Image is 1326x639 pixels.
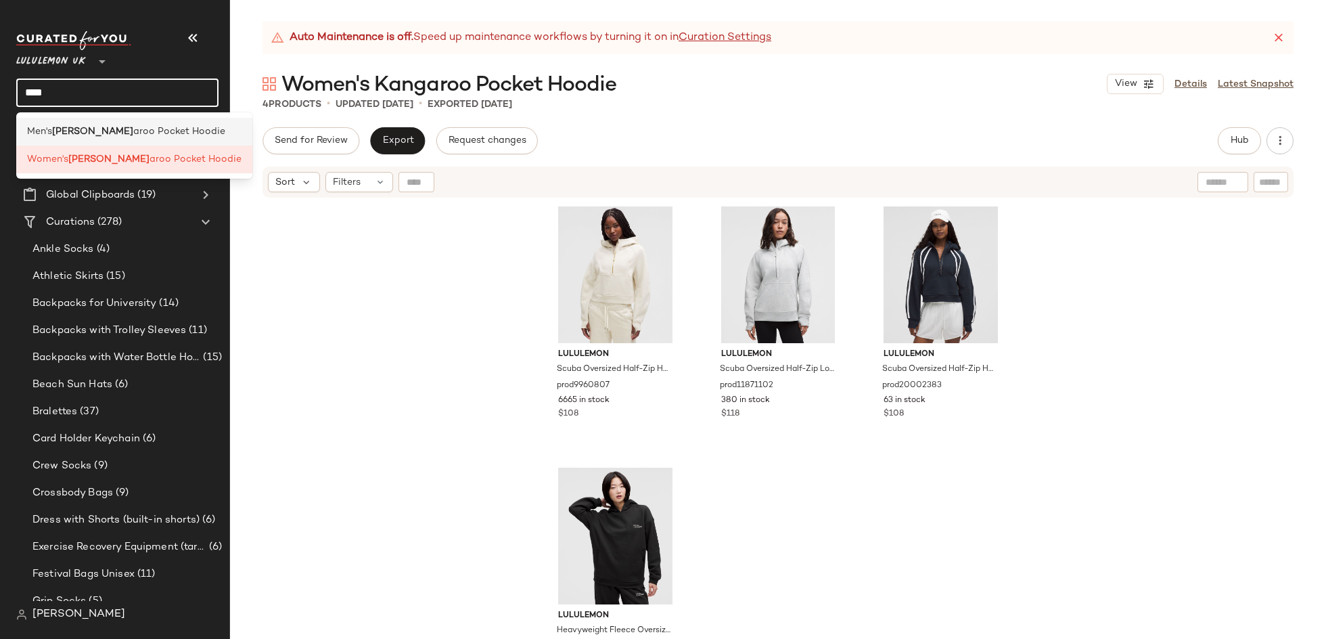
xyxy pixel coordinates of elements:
span: Request changes [448,135,526,146]
span: Backpacks with Water Bottle Holder [32,350,200,366]
span: Ankle Socks [32,242,94,257]
img: LW3HRUS_0001_1 [547,468,683,604]
span: 63 in stock [884,395,925,407]
div: Speed up maintenance workflows by turning it on in [271,30,771,46]
span: (6) [206,539,222,555]
span: Crew Socks [32,458,91,474]
span: Send for Review [274,135,348,146]
span: Export [382,135,413,146]
span: prod11871102 [720,380,773,392]
span: Backpacks for University [32,296,156,311]
img: LW3IOYS_033476_1 [873,206,1009,343]
span: (6) [112,377,128,393]
a: Latest Snapshot [1218,77,1294,91]
span: Global Clipboards [46,188,135,203]
span: Women's Kangaroo Pocket Hoodie​ [281,72,616,99]
span: (4) [94,242,110,257]
button: Send for Review [262,127,359,154]
span: $108 [884,408,904,420]
span: Scuba Oversized Half-Zip Long Hoodie [720,363,834,376]
span: (11) [135,567,156,582]
span: (37) [77,404,99,420]
span: Exercise Recovery Equipment (target mobility + muscle recovery equipment) [32,539,206,555]
span: (6) [200,512,215,528]
span: Beach Sun Hats [32,377,112,393]
img: svg%3e [16,609,27,620]
b: [PERSON_NAME] [68,152,150,167]
span: Hub [1230,135,1249,146]
img: svg%3e [262,77,276,91]
span: 4 [262,100,269,110]
button: Request changes [436,127,538,154]
span: Card Holder Keychain [32,431,140,447]
button: View [1107,74,1164,94]
p: Exported [DATE] [428,97,512,112]
span: lululemon [558,349,672,361]
span: Grip Socks [32,594,86,609]
img: LW3HTPS_067409_1 [547,206,683,343]
img: LW3JJWS_032493_1 [710,206,846,343]
span: Curations [46,215,95,230]
span: (9) [113,485,129,501]
span: aroo Pocket Hoodie​ [133,125,225,139]
span: 380 in stock [721,395,770,407]
strong: Auto Maintenance is off. [290,30,413,46]
span: Filters [333,175,361,190]
span: Bralettes [32,404,77,420]
span: View [1114,79,1137,89]
span: lululemon [721,349,836,361]
span: (9) [91,458,107,474]
button: Hub [1218,127,1261,154]
span: lululemon [884,349,998,361]
span: Scuba Oversized Half-Zip Hoodie [557,363,671,376]
span: [PERSON_NAME] [32,607,125,623]
span: • [419,96,422,112]
span: aroo Pocket Hoodie​ [150,152,242,167]
button: Export [370,127,425,154]
span: Men's [27,125,52,139]
span: (19) [135,188,156,203]
a: Curation Settings [679,30,771,46]
span: Scuba Oversized Half-Zip Hoodie Trim [882,363,997,376]
img: cfy_white_logo.C9jOOHJF.svg [16,31,131,50]
div: Products [262,97,321,112]
span: Sort [275,175,295,190]
span: (15) [200,350,222,366]
span: Festival Bags Unisex [32,567,135,582]
span: (5) [86,594,101,609]
span: prod20002383 [882,380,942,392]
span: Women's [27,152,68,167]
span: Lululemon UK [16,46,86,70]
span: Crossbody Bags [32,485,113,501]
span: (15) [104,269,125,284]
span: • [327,96,330,112]
span: lululemon [558,610,672,622]
span: (6) [140,431,156,447]
span: (11) [186,323,207,338]
a: Details [1174,77,1207,91]
b: [PERSON_NAME] [52,125,133,139]
span: Dress with Shorts (built-in shorts) [32,512,200,528]
span: $108 [558,408,578,420]
span: Heavyweight Fleece Oversized Hoodie [557,625,671,637]
span: 6665 in stock [558,395,610,407]
span: Athletic Skirts [32,269,104,284]
span: (14) [156,296,179,311]
p: updated [DATE] [336,97,413,112]
span: prod9960807 [557,380,610,392]
span: (278) [95,215,122,230]
span: Backpacks with Trolley Sleeves [32,323,186,338]
span: $118 [721,408,739,420]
